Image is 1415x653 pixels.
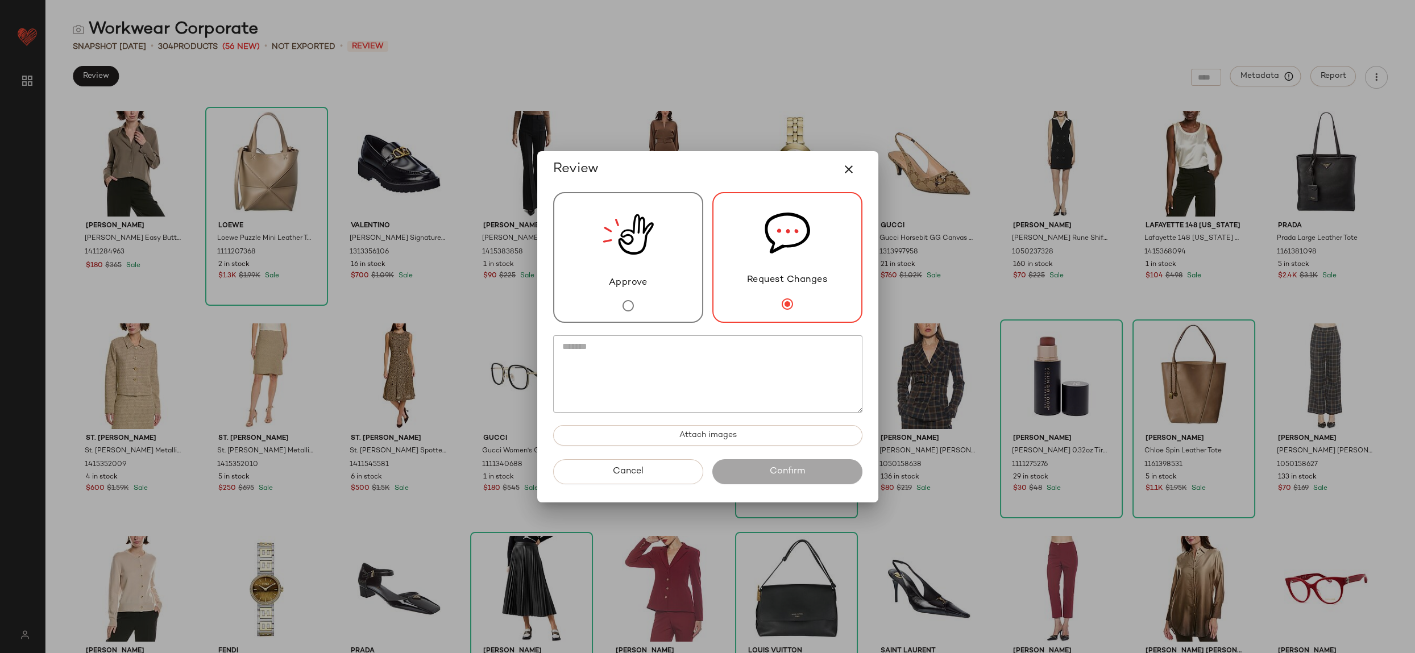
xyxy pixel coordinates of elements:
[553,160,599,178] span: Review
[612,466,644,477] span: Cancel
[553,425,862,446] button: Attach images
[765,193,810,273] img: svg%3e
[603,193,654,276] img: review_new_snapshot.RGmwQ69l.svg
[747,273,828,287] span: Request Changes
[678,431,736,440] span: Attach images
[553,459,703,484] button: Cancel
[609,276,648,290] span: Approve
